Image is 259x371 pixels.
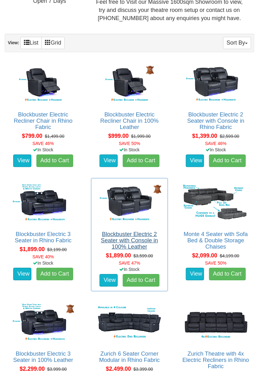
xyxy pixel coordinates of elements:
a: Add to Cart [36,268,73,280]
img: Zurich Theatre with 4x Electric Recliners in Rhino Fabric [181,301,251,344]
div: In Stock [3,260,83,266]
del: $4,199.00 [220,253,239,258]
del: $2,599.00 [220,134,239,139]
a: View [100,154,118,167]
img: Monte 4 Seater with Sofa Bed & Double Storage Chaises [181,181,251,225]
a: Add to Cart [36,154,73,167]
img: Blockbuster Electric 2 Seater with Console in 100% Leather [94,181,165,225]
a: Add to Cart [209,154,246,167]
del: $3,599.00 [133,253,153,258]
img: Blockbuster Electric 3 Seater in 100% Leather [8,301,78,344]
div: In Stock [176,147,256,153]
img: Blockbuster Electric 3 Seater in Rhino Fabric [8,181,78,225]
font: SAVE 46% [205,141,226,146]
img: Blockbuster Electric Recliner Chair in Rhino Fabric [8,62,78,105]
a: Monte 4 Seater with Sofa Bed & Double Storage Chaises [184,231,248,250]
span: $2,099.00 [192,252,217,259]
a: View [186,268,204,280]
a: Add to Cart [209,268,246,280]
a: Blockbuster Electric 3 Seater in Rhino Fabric [15,231,72,244]
strong: View: [8,40,19,45]
button: Sort By [223,37,251,49]
del: $1,499.00 [45,134,64,139]
span: $1,399.00 [192,133,217,139]
font: SAVE 50% [119,141,140,146]
img: Blockbuster Electric 2 Seater with Console in Rhino Fabric [181,62,251,105]
a: Grid [41,37,65,49]
del: $3,199.00 [47,247,67,252]
a: Blockbuster Electric 2 Seater with Console in Rhino Fabric [187,111,244,130]
a: Blockbuster Electric 2 Seater with Console in 100% Leather [101,231,158,250]
del: $1,999.00 [131,134,151,139]
a: List [20,37,42,49]
a: Blockbuster Electric Recliner Chair in 100% Leather [100,111,159,130]
div: In Stock [90,266,169,272]
font: SAVE 46% [32,141,54,146]
img: Zurich 6 Seater Corner Modular in Rhino Fabric [94,301,165,344]
span: $799.00 [22,133,42,139]
a: View [100,274,118,287]
span: $1,899.00 [106,252,131,259]
img: Blockbuster Electric Recliner Chair in 100% Leather [94,62,165,105]
a: Add to Cart [123,274,159,287]
font: SAVE 50% [205,261,226,266]
font: SAVE 47% [119,261,140,266]
span: $999.00 [108,133,129,139]
span: $1,899.00 [19,246,45,252]
a: View [186,154,204,167]
a: View [13,268,31,280]
a: Add to Cart [123,154,159,167]
font: SAVE 40% [32,254,54,259]
a: Blockbuster Electric 3 Seater in 100% Leather [13,351,73,363]
a: Zurich Theatre with 4x Electric Recliners in Rhino Fabric [182,351,249,369]
a: Zurich 6 Seater Corner Modular in Rhino Fabric [99,351,160,363]
a: Blockbuster Electric Recliner Chair in Rhino Fabric [14,111,73,130]
div: In Stock [3,147,83,153]
a: View [13,154,31,167]
div: In Stock [90,147,169,153]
